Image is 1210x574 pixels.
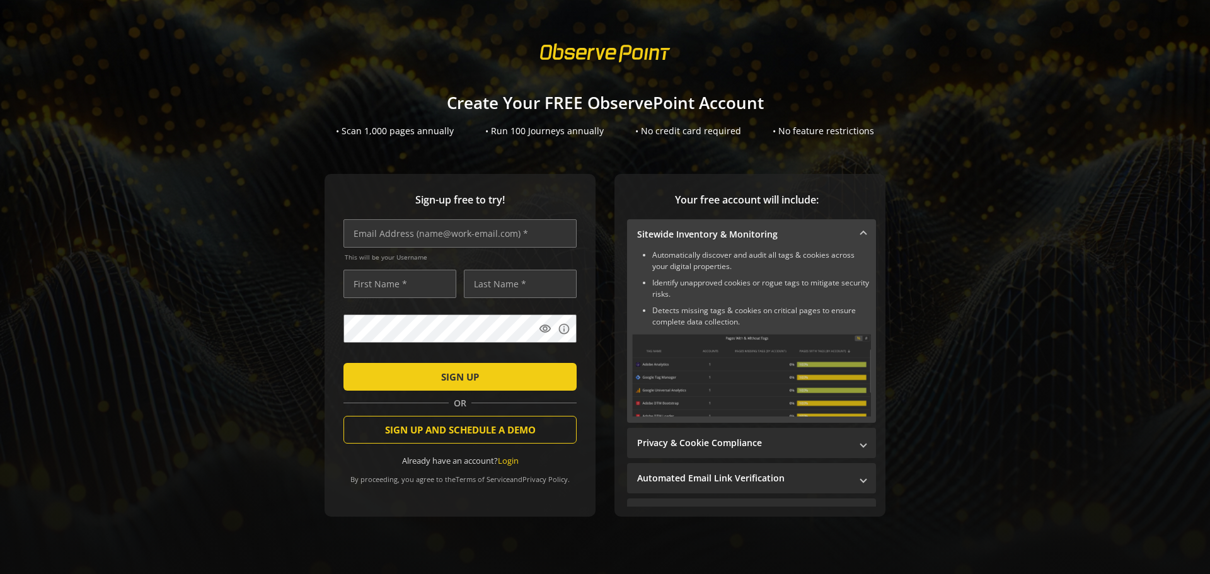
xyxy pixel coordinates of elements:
[522,474,568,484] a: Privacy Policy
[449,397,471,410] span: OR
[343,455,577,467] div: Already have an account?
[345,253,577,261] span: This will be your Username
[637,472,851,485] mat-panel-title: Automated Email Link Verification
[485,125,604,137] div: • Run 100 Journeys annually
[456,474,510,484] a: Terms of Service
[464,270,577,298] input: Last Name *
[343,193,577,207] span: Sign-up free to try!
[343,466,577,484] div: By proceeding, you agree to the and .
[627,219,876,250] mat-expansion-panel-header: Sitewide Inventory & Monitoring
[539,323,551,335] mat-icon: visibility
[558,323,570,335] mat-icon: info
[635,125,741,137] div: • No credit card required
[637,228,851,241] mat-panel-title: Sitewide Inventory & Monitoring
[773,125,874,137] div: • No feature restrictions
[627,193,867,207] span: Your free account will include:
[627,250,876,423] div: Sitewide Inventory & Monitoring
[336,125,454,137] div: • Scan 1,000 pages annually
[441,365,479,388] span: SIGN UP
[637,437,851,449] mat-panel-title: Privacy & Cookie Compliance
[343,416,577,444] button: SIGN UP AND SCHEDULE A DEMO
[652,250,871,272] li: Automatically discover and audit all tags & cookies across your digital properties.
[627,498,876,529] mat-expansion-panel-header: Performance Monitoring with Web Vitals
[343,219,577,248] input: Email Address (name@work-email.com) *
[498,455,519,466] a: Login
[652,277,871,300] li: Identify unapproved cookies or rogue tags to mitigate security risks.
[343,270,456,298] input: First Name *
[627,428,876,458] mat-expansion-panel-header: Privacy & Cookie Compliance
[343,363,577,391] button: SIGN UP
[652,305,871,328] li: Detects missing tags & cookies on critical pages to ensure complete data collection.
[385,418,536,441] span: SIGN UP AND SCHEDULE A DEMO
[632,334,871,416] img: Sitewide Inventory & Monitoring
[627,463,876,493] mat-expansion-panel-header: Automated Email Link Verification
